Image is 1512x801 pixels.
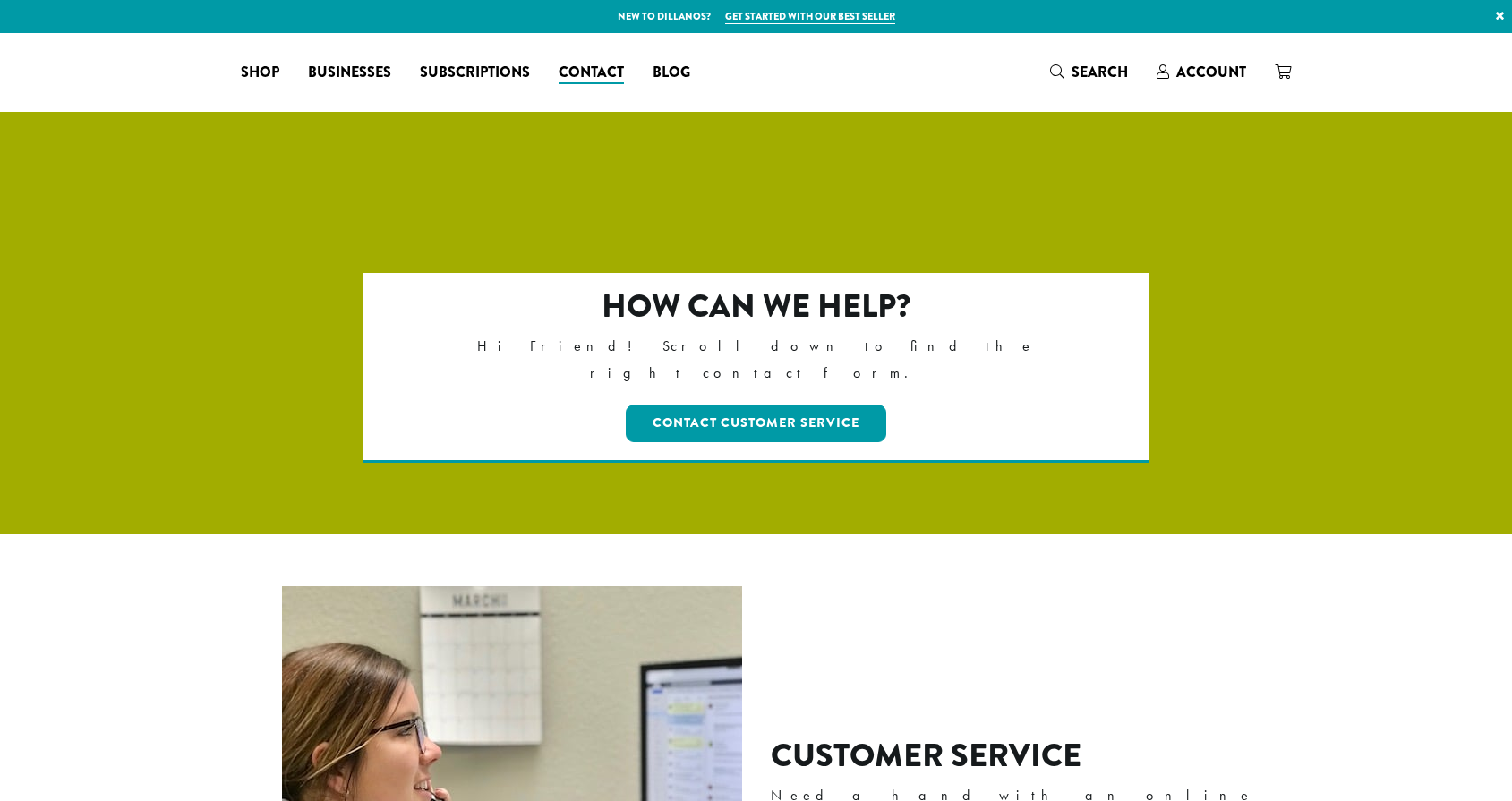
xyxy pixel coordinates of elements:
span: Search [1072,62,1128,82]
span: Businesses [308,62,391,84]
a: Get started with our best seller [725,9,895,24]
span: Blog [653,62,690,84]
h2: Customer Service [771,737,1280,775]
span: Subscriptions [420,62,530,84]
a: Search [1036,57,1142,87]
span: Account [1176,62,1246,82]
a: Contact Customer Service [626,405,886,442]
a: Shop [226,58,294,87]
span: Contact [559,62,624,84]
h2: How can we help? [440,287,1072,326]
span: Shop [241,62,279,84]
p: Hi Friend! Scroll down to find the right contact form. [440,333,1072,387]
